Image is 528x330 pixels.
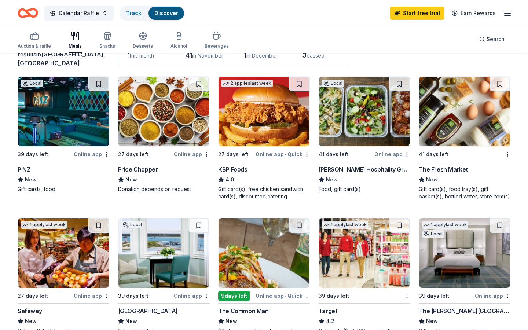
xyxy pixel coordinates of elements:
[25,175,37,184] span: New
[130,52,154,59] span: this month
[426,317,438,326] span: New
[118,165,158,174] div: Price Chopper
[44,6,114,21] button: Calendar Raffle
[319,165,410,174] div: [PERSON_NAME] Hospitality Group
[218,150,249,159] div: 27 days left
[426,175,438,184] span: New
[419,76,510,200] a: Image for The Fresh Market41 days leftThe Fresh MarketNewGift card(s), food tray(s), gift basket(...
[74,150,109,159] div: Online app
[219,77,309,146] img: Image for KBP Foods
[218,165,247,174] div: KBP Foods
[174,150,209,159] div: Online app
[18,29,51,53] button: Auction & raffle
[18,76,109,193] a: Image for PiNZLocal39 days leftOnline appPiNZNewGift cards, food
[319,186,410,193] div: Food, gift card(s)
[205,29,229,53] button: Beverages
[18,291,48,300] div: 27 days left
[419,77,510,146] img: Image for The Fresh Market
[419,165,468,174] div: The Fresh Market
[419,150,448,159] div: 41 days left
[422,221,468,229] div: 1 apply last week
[221,80,273,87] div: 2 applies last week
[18,307,42,315] div: Safeway
[326,317,334,326] span: 4.2
[319,218,410,288] img: Image for Target
[218,76,310,200] a: Image for KBP Foods2 applieslast week27 days leftOnline app•QuickKBP Foods4.0Gift card(s), free c...
[99,43,115,49] div: Snacks
[302,51,307,59] span: 3
[285,151,286,157] span: •
[127,51,130,59] span: 1
[133,43,153,49] div: Desserts
[322,80,344,87] div: Local
[390,7,444,20] a: Start free trial
[225,317,237,326] span: New
[205,43,229,49] div: Beverages
[319,291,349,300] div: 39 days left
[326,175,338,184] span: New
[74,291,109,300] div: Online app
[374,150,410,159] div: Online app
[218,307,268,315] div: The Common Man
[18,186,109,193] div: Gift cards, food
[246,52,278,59] span: in December
[170,43,187,49] div: Alcohol
[285,293,286,299] span: •
[118,291,148,300] div: 39 days left
[25,317,37,326] span: New
[99,29,115,53] button: Snacks
[225,175,234,184] span: 4.0
[133,29,153,53] button: Desserts
[126,10,141,16] a: Track
[18,77,109,146] img: Image for PiNZ
[118,218,209,288] img: Image for Harbor View Hotel
[18,165,30,174] div: PiNZ
[21,221,67,229] div: 1 apply last week
[121,221,143,228] div: Local
[319,307,337,315] div: Target
[256,291,310,300] div: Online app Quick
[307,52,324,59] span: passed
[18,50,109,67] div: results
[475,291,510,300] div: Online app
[447,7,500,20] a: Earn Rewards
[419,291,449,300] div: 39 days left
[18,218,109,288] img: Image for Safeway
[125,175,137,184] span: New
[422,230,444,238] div: Local
[18,43,51,49] div: Auction & raffle
[154,10,178,16] a: Discover
[186,51,192,59] span: 41
[118,307,178,315] div: [GEOGRAPHIC_DATA]
[322,221,368,229] div: 1 apply last week
[487,35,505,44] span: Search
[118,76,210,193] a: Image for Price Chopper27 days leftOnline appPrice ChopperNewDonation depends on request
[419,186,510,200] div: Gift card(s), food tray(s), gift basket(s), bottled water, store item(s)
[419,307,510,315] div: The [PERSON_NAME][GEOGRAPHIC_DATA]
[319,77,410,146] img: Image for Viscariello Hospitality Group
[319,150,348,159] div: 41 days left
[174,291,209,300] div: Online app
[218,291,250,301] div: 9 days left
[118,150,148,159] div: 27 days left
[192,52,223,59] span: in November
[118,77,209,146] img: Image for Price Chopper
[120,6,185,21] button: TrackDiscover
[218,186,310,200] div: Gift card(s), free chicken sandwich card(s), discounted catering
[219,218,309,288] img: Image for The Common Man
[244,51,246,59] span: 1
[319,76,410,193] a: Image for Viscariello Hospitality GroupLocal41 days leftOnline app[PERSON_NAME] Hospitality Group...
[69,43,82,49] div: Meals
[170,29,187,53] button: Alcohol
[18,4,38,22] a: Home
[125,317,137,326] span: New
[18,150,48,159] div: 39 days left
[419,218,510,288] img: Image for The Charles Hotel
[59,9,99,18] span: Calendar Raffle
[118,186,210,193] div: Donation depends on request
[473,32,510,47] button: Search
[69,29,82,53] button: Meals
[256,150,310,159] div: Online app Quick
[21,80,43,87] div: Local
